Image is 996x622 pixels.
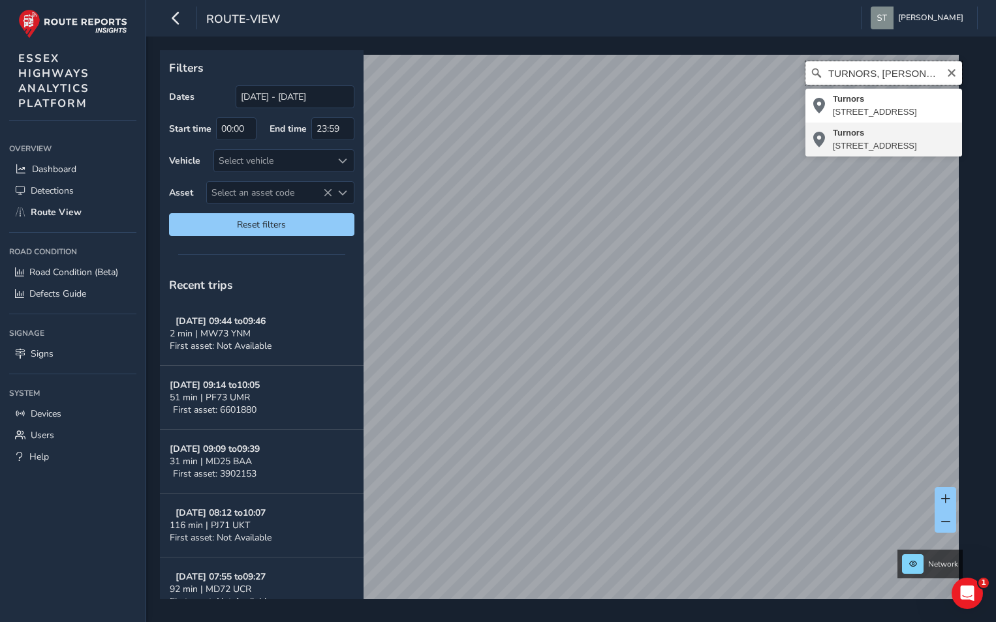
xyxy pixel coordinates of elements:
span: First asset: 3902153 [173,467,257,480]
span: 51 min | PF73 UMR [170,391,250,404]
strong: [DATE] 09:14 to 10:05 [170,379,260,391]
label: Vehicle [169,155,200,167]
span: [PERSON_NAME] [898,7,963,29]
button: [DATE] 09:44 to09:462 min | MW73 YNMFirst asset: Not Available [160,302,364,366]
label: Asset [169,186,193,199]
button: [PERSON_NAME] [871,7,968,29]
span: 92 min | MD72 UCR [170,583,251,595]
span: Signs [31,348,54,360]
span: Detections [31,185,74,197]
iframe: Intercom live chat [952,578,983,609]
a: Detections [9,180,136,201]
canvas: Map [164,55,959,614]
a: Signs [9,343,136,364]
span: route-view [206,11,280,29]
div: System [9,383,136,403]
a: Dashboard [9,158,136,180]
div: Turnors [833,93,917,106]
label: End time [270,123,307,135]
span: Dashboard [32,163,76,175]
strong: [DATE] 09:09 to 09:39 [170,443,260,455]
span: Help [29,451,49,463]
span: Road Condition (Beta) [29,266,118,278]
span: First asset: Not Available [170,595,272,608]
span: First asset: Not Available [170,340,272,352]
button: [DATE] 08:12 to10:07116 min | PJ71 UKTFirst asset: Not Available [160,494,364,557]
a: Help [9,446,136,467]
button: [DATE] 07:55 to09:2792 min | MD72 UCRFirst asset: Not Available [160,557,364,621]
div: [STREET_ADDRESS] [833,106,917,119]
span: Devices [31,407,61,420]
a: Devices [9,403,136,424]
button: Clear [946,66,957,78]
div: Road Condition [9,242,136,261]
strong: [DATE] 07:55 to 09:27 [176,570,266,583]
div: [STREET_ADDRESS] [833,140,917,153]
span: 116 min | PJ71 UKT [170,519,250,531]
span: Defects Guide [29,288,86,300]
label: Start time [169,123,211,135]
a: Route View [9,201,136,223]
button: [DATE] 09:09 to09:3931 min | MD25 BAAFirst asset: 3902153 [160,430,364,494]
a: Road Condition (Beta) [9,261,136,283]
span: ESSEX HIGHWAYS ANALYTICS PLATFORM [18,51,89,111]
strong: [DATE] 09:44 to 09:46 [176,315,266,327]
a: Defects Guide [9,283,136,304]
div: Overview [9,139,136,158]
span: Route View [31,206,82,218]
div: Select an asset code [332,182,354,203]
label: Dates [169,91,195,103]
img: diamond-layout [871,7,894,29]
img: rr logo [18,9,127,38]
button: Reset filters [169,213,354,236]
span: First asset: Not Available [170,531,272,544]
div: Signage [9,323,136,343]
span: Network [928,559,958,569]
span: Select an asset code [207,182,332,203]
div: Turnors [833,126,917,140]
span: Users [31,429,54,441]
span: 2 min | MW73 YNM [170,327,251,340]
div: Select vehicle [214,150,332,171]
a: Users [9,424,136,446]
p: Filters [169,59,354,76]
span: 31 min | MD25 BAA [170,455,252,467]
span: Reset filters [179,218,345,231]
input: Search [805,61,962,85]
span: 1 [978,578,989,588]
button: [DATE] 09:14 to10:0551 min | PF73 UMRFirst asset: 6601880 [160,366,364,430]
span: Recent trips [169,277,233,293]
span: First asset: 6601880 [173,404,257,416]
strong: [DATE] 08:12 to 10:07 [176,507,266,519]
